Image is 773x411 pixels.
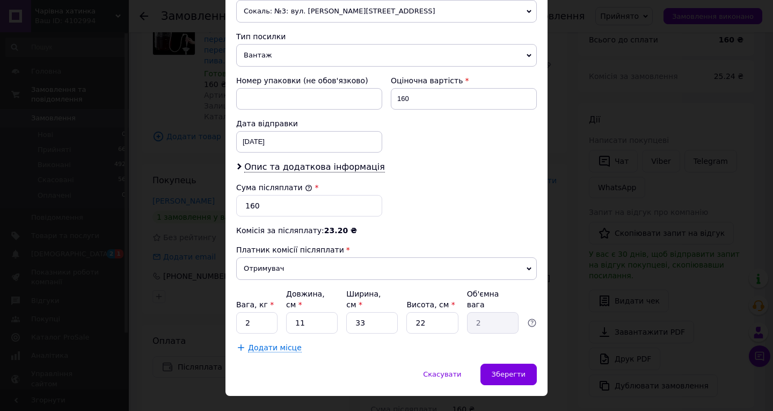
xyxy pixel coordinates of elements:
div: Об'ємна вага [467,289,519,310]
span: Отримувач [236,257,537,280]
label: Сума післяплати [236,183,312,192]
span: Зберегти [492,370,526,378]
span: 23.20 ₴ [324,226,357,235]
span: Тип посилки [236,32,286,41]
span: Платник комісії післяплати [236,246,344,254]
span: Скасувати [423,370,461,378]
div: Номер упаковки (не обов'язково) [236,75,382,86]
div: Комісія за післяплату: [236,225,537,236]
span: Вантаж [236,44,537,67]
label: Висота, см [406,300,455,309]
div: Оціночна вартість [391,75,537,86]
span: Опис та додаткова інформація [244,162,385,172]
label: Вага, кг [236,300,274,309]
span: Додати місце [248,343,302,352]
label: Довжина, см [286,290,325,309]
label: Ширина, см [346,290,381,309]
div: Дата відправки [236,118,382,129]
